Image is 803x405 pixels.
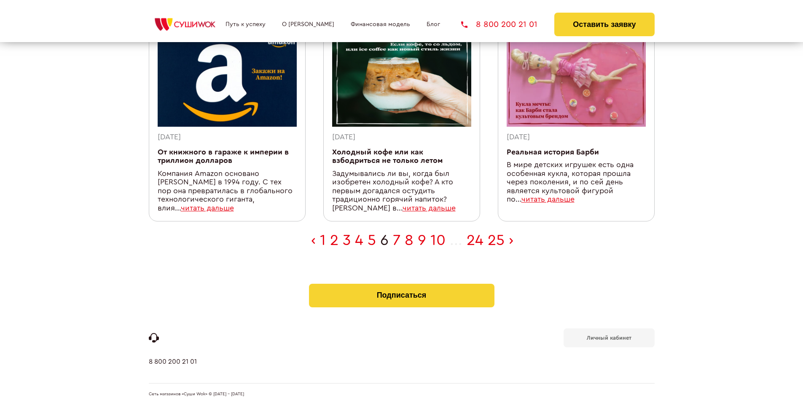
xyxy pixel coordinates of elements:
[507,133,646,142] div: [DATE]
[587,335,631,341] b: Личный кабинет
[509,233,513,248] a: Next »
[393,233,400,248] a: 7
[149,358,197,383] a: 8 800 200 21 01
[467,233,483,248] a: 24
[521,196,575,203] a: читать дальше
[226,21,266,28] a: Путь к успеху
[564,328,655,347] a: Личный кабинет
[332,149,443,165] a: Холодный кофе или как взбодриться не только летом
[418,233,426,248] a: 9
[309,284,494,307] button: Подписаться
[158,170,297,213] div: Компания Amazon основано [PERSON_NAME] в 1994 году. С тех пор она превратилась в глобального техн...
[476,20,537,29] span: 8 800 200 21 01
[330,233,338,248] a: 2
[332,170,471,213] div: Задумывались ли вы, когда был изобретен холодный кофе? А кто первым догадался остудить традиционн...
[450,233,462,248] span: ...
[380,233,389,248] span: 6
[343,233,351,248] a: 3
[149,392,244,397] span: Сеть магазинов «Суши Wok» © [DATE] - [DATE]
[158,133,297,142] div: [DATE]
[351,21,410,28] a: Финансовая модель
[282,21,334,28] a: О [PERSON_NAME]
[507,161,646,204] div: В мире детских игрушек есть одна особенная кукла, которая прошла через поколения, и по сей день я...
[461,20,537,29] a: 8 800 200 21 01
[403,205,456,212] a: читать дальше
[405,233,414,248] a: 8
[332,133,471,142] div: [DATE]
[427,21,440,28] a: Блог
[181,205,234,212] a: читать дальше
[430,233,446,248] a: 10
[355,233,363,248] a: 4
[507,149,599,156] a: Реальная история Барби
[488,233,505,248] a: 25
[368,233,376,248] a: 5
[554,13,654,36] button: Оставить заявку
[320,233,326,248] a: 1
[158,149,289,165] a: От книжного в гараже к империи в триллион долларов
[311,233,316,248] a: « Previous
